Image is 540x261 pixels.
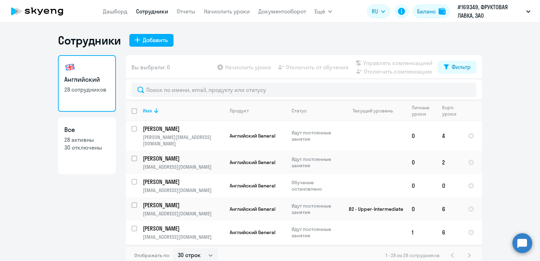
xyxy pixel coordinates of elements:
td: 4 [436,121,462,151]
a: [PERSON_NAME] [143,125,224,133]
a: [PERSON_NAME] [143,155,224,162]
p: 28 активны [64,136,110,144]
div: Корп. уроки [442,104,457,117]
div: Текущий уровень [353,108,393,114]
p: 28 сотрудников [64,86,110,93]
p: [PERSON_NAME] [143,225,223,232]
p: [EMAIL_ADDRESS][DOMAIN_NAME] [143,210,224,217]
span: Отображать по: [134,252,170,259]
a: Начислить уроки [204,8,250,15]
a: [PERSON_NAME] [143,201,224,209]
p: [PERSON_NAME] [143,155,223,162]
div: Статус [292,108,340,114]
div: Корп. уроки [442,104,462,117]
div: Личные уроки [412,104,436,117]
div: Продукт [230,108,249,114]
div: Продукт [230,108,286,114]
a: Документооборот [258,8,306,15]
div: Статус [292,108,307,114]
button: Добавить [129,34,174,47]
div: Фильтр [452,63,471,71]
p: [EMAIL_ADDRESS][DOMAIN_NAME] [143,234,224,240]
span: Ещё [315,7,325,16]
h1: Сотрудники [58,33,121,47]
td: 0 [406,197,436,221]
p: Идут постоянные занятия [292,156,340,169]
div: Добавить [143,36,168,44]
span: Английский General [230,229,275,236]
span: Английский General [230,206,275,212]
button: Фильтр [438,61,476,74]
td: 2 [436,151,462,174]
button: Ещё [315,4,332,18]
h3: Английский [64,75,110,84]
span: Английский General [230,133,275,139]
img: balance [439,8,446,15]
p: Идут постоянные занятия [292,203,340,215]
a: Сотрудники [136,8,168,15]
td: 0 [406,121,436,151]
td: 6 [436,197,462,221]
p: [EMAIL_ADDRESS][DOMAIN_NAME] [143,164,224,170]
span: Английский General [230,159,275,166]
a: [PERSON_NAME] [143,225,224,232]
a: Дашборд [103,8,128,15]
div: Баланс [417,7,436,16]
h3: Все [64,125,110,134]
div: Текущий уровень [346,108,406,114]
p: [PERSON_NAME][EMAIL_ADDRESS][DOMAIN_NAME] [143,134,224,147]
input: Поиск по имени, email, продукту или статусу [131,83,476,97]
p: Идут постоянные занятия [292,226,340,239]
p: Идут постоянные занятия [292,129,340,142]
td: 1 [406,221,436,244]
p: 30 отключены [64,144,110,151]
td: 0 [406,174,436,197]
div: Имя [143,108,152,114]
span: Английский General [230,182,275,189]
a: Отчеты [177,8,195,15]
button: Балансbalance [413,4,450,18]
p: #169349, ФРУКТОВАЯ ЛАВКА, ЗАО [458,3,523,20]
td: B2 - Upper-Intermediate [340,197,406,221]
span: RU [372,7,378,16]
p: Обучение остановлено [292,179,340,192]
a: Английский28 сотрудников [58,55,116,112]
div: Имя [143,108,224,114]
p: [PERSON_NAME] [143,178,223,186]
div: Личные уроки [412,104,432,117]
span: 1 - 28 из 28 сотрудников [386,252,440,259]
button: #169349, ФРУКТОВАЯ ЛАВКА, ЗАО [454,3,534,20]
p: [PERSON_NAME] [143,201,223,209]
img: english [64,62,76,73]
button: RU [367,4,390,18]
a: [PERSON_NAME] [143,178,224,186]
span: Вы выбрали: 0 [131,63,170,71]
a: Все28 активны30 отключены [58,117,116,174]
p: [PERSON_NAME] [143,125,223,133]
td: 0 [406,151,436,174]
td: 0 [436,174,462,197]
p: [EMAIL_ADDRESS][DOMAIN_NAME] [143,187,224,193]
td: 6 [436,221,462,244]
